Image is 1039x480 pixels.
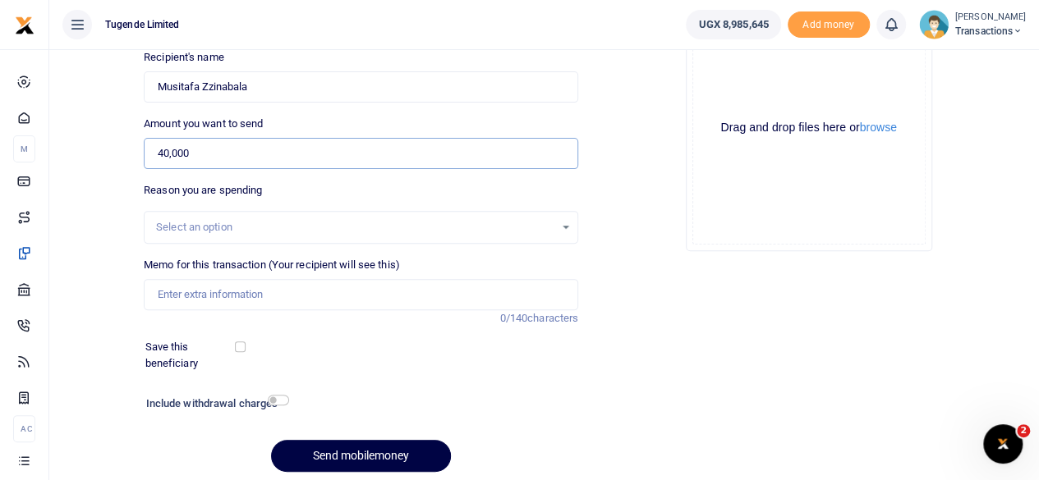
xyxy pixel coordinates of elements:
img: profile-user [919,10,949,39]
label: Recipient's name [144,49,224,66]
a: logo-small logo-large logo-large [15,18,34,30]
span: UGX 8,985,645 [698,16,768,33]
span: Tugende Limited [99,17,186,32]
input: Enter extra information [144,279,578,310]
li: Wallet ballance [679,10,787,39]
span: characters [527,312,578,324]
span: Transactions [955,24,1026,39]
label: Memo for this transaction (Your recipient will see this) [144,257,400,273]
input: UGX [144,138,578,169]
small: [PERSON_NAME] [955,11,1026,25]
a: profile-user [PERSON_NAME] Transactions [919,10,1026,39]
li: M [13,135,35,162]
div: Select an option [156,219,554,235]
img: logo-small [15,16,34,35]
span: 2 [1017,424,1030,437]
li: Ac [13,415,35,442]
span: Add money [788,11,870,39]
label: Amount you want to send [144,116,263,132]
a: UGX 8,985,645 [686,10,780,39]
label: Save this beneficiary [145,339,238,371]
h6: Include withdrawal charges [146,397,282,410]
input: Loading name... [144,71,578,103]
button: Send mobilemoney [271,440,451,472]
span: 0/140 [500,312,528,324]
div: Drag and drop files here or [693,120,925,135]
label: Reason you are spending [144,182,262,199]
iframe: Intercom live chat [983,424,1023,464]
a: Add money [788,17,870,30]
div: File Uploader [686,5,932,251]
li: Toup your wallet [788,11,870,39]
button: browse [860,121,897,133]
